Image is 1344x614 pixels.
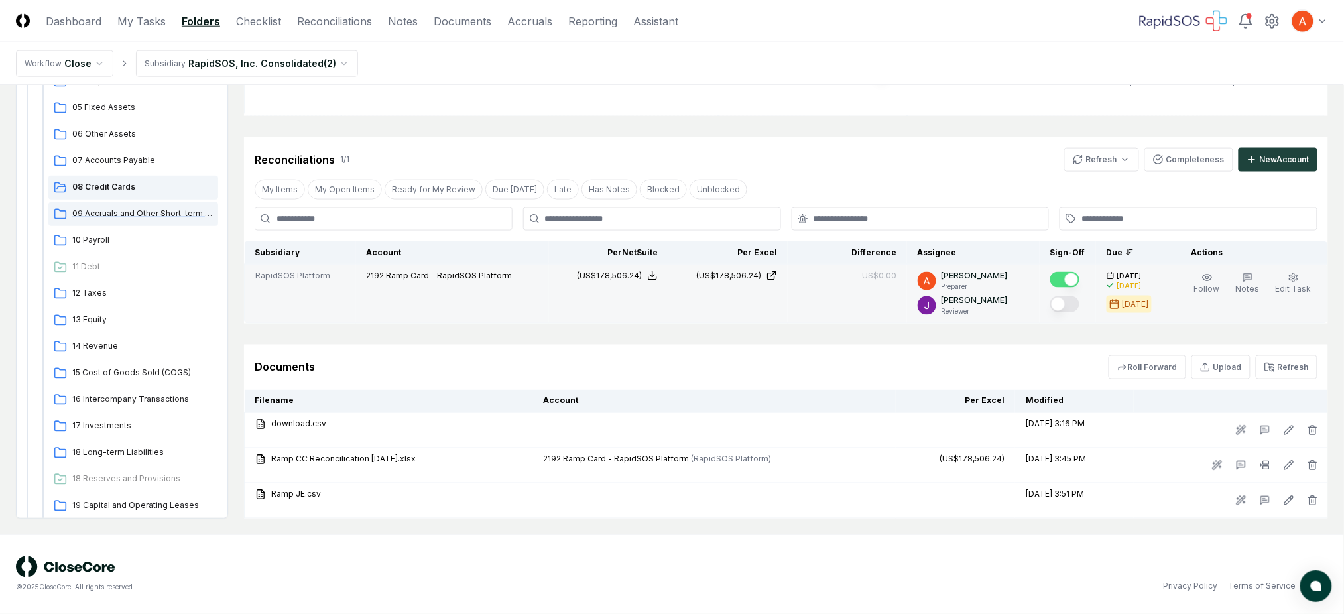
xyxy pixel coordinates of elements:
[367,271,385,280] span: 2192
[862,270,896,282] div: US$0.00
[434,13,491,29] a: Documents
[16,14,30,28] img: Logo
[255,270,330,282] span: RapidSOS Platform
[1117,281,1142,291] div: [DATE]
[581,180,637,200] button: Has Notes
[255,489,522,501] a: Ramp JE.csv
[16,556,115,578] img: logo
[532,390,896,413] th: Account
[340,154,349,166] div: 1 / 1
[485,180,544,200] button: Due Today
[1123,298,1149,310] div: [DATE]
[48,388,218,412] a: 16 Intercompany Transactions
[72,420,213,432] span: 17 Investments
[1194,284,1220,294] span: Follow
[48,414,218,438] a: 17 Investments
[568,13,617,29] a: Reporting
[48,123,218,147] a: 06 Other Assets
[48,202,218,226] a: 09 Accruals and Other Short-term Liabilities
[1140,11,1227,32] img: RapidSOS logo
[1300,570,1332,602] button: atlas-launcher
[72,473,213,485] span: 18 Reserves and Provisions
[942,270,1008,282] p: [PERSON_NAME]
[1050,296,1079,312] button: Mark complete
[691,454,771,464] span: ( RapidSOS Platform )
[72,340,213,352] span: 14 Revenue
[255,152,335,168] div: Reconciliations
[942,306,1008,316] p: Reviewer
[1276,284,1312,294] span: Edit Task
[1064,148,1139,172] button: Refresh
[1239,148,1317,172] button: NewAccount
[72,101,213,113] span: 05 Fixed Assets
[48,149,218,173] a: 07 Accounts Payable
[690,180,747,200] button: Unblocked
[48,176,218,200] a: 08 Credit Cards
[1107,247,1160,259] div: Due
[1236,284,1260,294] span: Notes
[1040,241,1096,265] th: Sign-Off
[1191,270,1223,298] button: Follow
[547,180,579,200] button: Late
[48,467,218,491] a: 18 Reserves and Provisions
[896,390,1015,413] th: Per Excel
[72,128,213,140] span: 06 Other Assets
[1273,270,1314,298] button: Edit Task
[16,50,358,77] nav: breadcrumb
[1050,272,1079,288] button: Mark complete
[1144,148,1233,172] button: Completeness
[308,180,382,200] button: My Open Items
[1256,355,1317,379] button: Refresh
[1109,355,1186,379] button: Roll Forward
[577,270,658,282] button: (US$178,506.24)
[388,13,418,29] a: Notes
[1260,154,1310,166] div: New Account
[1164,581,1218,593] a: Privacy Policy
[942,294,1008,306] p: [PERSON_NAME]
[48,308,218,332] a: 13 Equity
[1015,413,1134,448] td: [DATE] 3:16 PM
[72,287,213,299] span: 12 Taxes
[245,390,533,413] th: Filename
[48,494,218,518] a: 19 Capital and Operating Leases
[543,454,885,465] div: 2192 Ramp Card - RapidSOS Platform
[255,418,522,430] a: download.csv
[72,261,213,273] span: 11 Debt
[696,270,761,282] div: (US$178,506.24)
[385,180,483,200] button: Ready for My Review
[940,454,1005,465] div: (US$178,506.24)
[255,180,305,200] button: My Items
[72,499,213,511] span: 19 Capital and Operating Leases
[46,13,101,29] a: Dashboard
[1181,247,1317,259] div: Actions
[48,96,218,120] a: 05 Fixed Assets
[72,446,213,458] span: 18 Long-term Liabilities
[1292,11,1313,32] img: ACg8ocK3mdmu6YYpaRl40uhUUGu9oxSxFSb1vbjsnEih2JuwAH1PGA=s96-c
[788,241,907,265] th: Difference
[48,282,218,306] a: 12 Taxes
[1117,271,1142,281] span: [DATE]
[907,241,1040,265] th: Assignee
[918,272,936,290] img: ACg8ocK3mdmu6YYpaRl40uhUUGu9oxSxFSb1vbjsnEih2JuwAH1PGA=s96-c
[48,441,218,465] a: 18 Long-term Liabilities
[507,13,552,29] a: Accruals
[1015,448,1134,483] td: [DATE] 3:45 PM
[72,181,213,193] span: 08 Credit Cards
[117,13,166,29] a: My Tasks
[367,247,538,259] div: Account
[633,13,678,29] a: Assistant
[72,154,213,166] span: 07 Accounts Payable
[1015,390,1134,413] th: Modified
[297,13,372,29] a: Reconciliations
[679,270,777,282] a: (US$178,506.24)
[1191,355,1251,379] button: Upload
[72,234,213,246] span: 10 Payroll
[72,208,213,219] span: 09 Accruals and Other Short-term Liabilities
[48,361,218,385] a: 15 Cost of Goods Sold (COGS)
[1229,581,1296,593] a: Terms of Service
[72,367,213,379] span: 15 Cost of Goods Sold (COGS)
[668,241,788,265] th: Per Excel
[48,229,218,253] a: 10 Payroll
[577,270,642,282] div: (US$178,506.24)
[48,255,218,279] a: 11 Debt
